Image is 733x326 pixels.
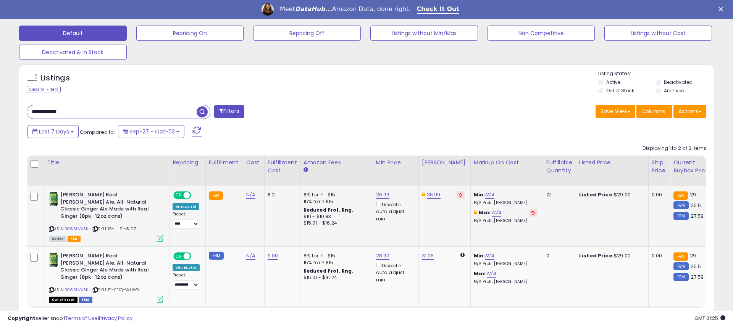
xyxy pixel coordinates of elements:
[376,261,413,283] div: Disable auto adjust min
[268,191,294,198] div: 8.2
[304,167,308,173] small: Amazon Fees.
[214,105,244,118] button: Filters
[99,315,132,322] a: Privacy Policy
[246,252,255,260] a: N/A
[246,191,255,199] a: N/A
[691,263,701,270] span: 25.5
[118,125,184,138] button: Sep-27 - Oct-03
[8,315,36,322] strong: Copyright
[376,191,390,199] a: 26.99
[474,218,537,223] p: N/A Profit [PERSON_NAME]
[190,253,202,260] span: OFF
[8,315,132,322] div: seller snap | |
[173,203,199,210] div: Amazon AI
[485,252,494,260] a: N/A
[664,87,685,94] label: Archived
[173,273,200,290] div: Preset:
[579,252,643,259] div: $29.02
[636,105,672,118] button: Columns
[174,192,184,199] span: ON
[664,79,693,85] label: Deactivated
[376,159,415,167] div: Min Price
[80,128,115,136] span: Compared to:
[376,200,413,222] div: Disable auto adjust min
[641,108,665,115] span: Columns
[718,7,726,11] div: Close
[579,191,614,198] b: Listed Price:
[417,5,460,14] a: Check It Out
[295,5,332,13] i: DataHub...
[209,191,223,200] small: FBA
[19,45,127,60] button: Deactivated & In Stock
[173,264,200,271] div: Win BuyBox
[304,275,367,281] div: $15.01 - $16.24
[691,273,704,281] span: 27.59
[427,191,441,199] a: 36.99
[673,105,706,118] button: Actions
[470,156,543,186] th: The percentage added to the cost of goods (COGS) that forms the calculator for Min & Max prices.
[49,252,163,302] div: ASIN:
[304,191,367,198] div: 8% for <= $15
[652,252,664,259] div: 0.00
[479,209,492,216] b: Max:
[49,191,163,241] div: ASIN:
[129,128,175,135] span: Sep-27 - Oct-03
[474,261,537,267] p: N/A Profit [PERSON_NAME]
[49,236,66,242] span: All listings currently available for purchase on Amazon
[643,145,706,152] div: Displaying 1 to 2 of 2 items
[691,212,704,220] span: 27.59
[606,87,634,94] label: Out of Stock
[60,191,153,222] b: [PERSON_NAME] Real [PERSON_NAME] Ale, All-Natural Classic Ginger Ale Made with Real Ginger (8pk- ...
[209,252,224,260] small: FBM
[49,297,77,303] span: All listings that are currently out of stock and unavailable for purchase on Amazon
[39,128,69,135] span: Last 7 Days
[304,207,354,213] b: Reduced Prof. Rng.
[60,252,153,283] b: [PERSON_NAME] Real [PERSON_NAME] Ale, All-Natural Classic Ginger Ale Made with Real Ginger (8pk- ...
[304,214,367,220] div: $10 - $10.83
[579,191,643,198] div: $29.00
[652,159,667,175] div: Ship Price
[27,86,61,93] div: Clear All Filters
[27,125,79,138] button: Last 7 Days
[65,315,98,322] a: Terms of Use
[376,252,390,260] a: 28.90
[488,26,595,41] button: Non Competitive
[598,70,714,77] p: Listing States:
[304,220,367,226] div: $15.01 - $16.24
[673,212,688,220] small: FBM
[673,159,713,175] div: Current Buybox Price
[652,191,664,198] div: 0.00
[485,191,494,199] a: N/A
[136,26,244,41] button: Repricing On
[673,252,688,261] small: FBA
[246,159,261,167] div: Cost
[304,259,367,266] div: 15% for > $15
[79,297,92,303] span: FBM
[474,159,540,167] div: Markup on Cost
[304,268,354,274] b: Reduced Prof. Rng.
[174,253,184,260] span: ON
[694,315,725,322] span: 2025-10-11 01:25 GMT
[474,200,537,206] p: N/A Profit [PERSON_NAME]
[546,252,570,259] div: 0
[268,159,297,175] div: Fulfillment Cost
[40,73,70,84] h5: Listings
[673,273,688,281] small: FBM
[49,191,58,207] img: 41qeWVmyHkL._SL40_.jpg
[492,209,501,217] a: N/A
[579,159,645,167] div: Listed Price
[173,212,200,229] div: Preset:
[65,226,90,232] a: B085LVV5KJ
[487,270,496,278] a: N/A
[474,270,487,277] b: Max:
[47,159,166,167] div: Title
[690,191,696,198] span: 29
[546,191,570,198] div: 12
[579,252,614,259] b: Listed Price:
[546,159,573,175] div: Fulfillable Quantity
[474,279,537,284] p: N/A Profit [PERSON_NAME]
[92,287,139,293] span: | SKU: B1-FFIQ-WHWX
[606,79,620,85] label: Active
[422,159,467,167] div: [PERSON_NAME]
[604,26,712,41] button: Listings without Cost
